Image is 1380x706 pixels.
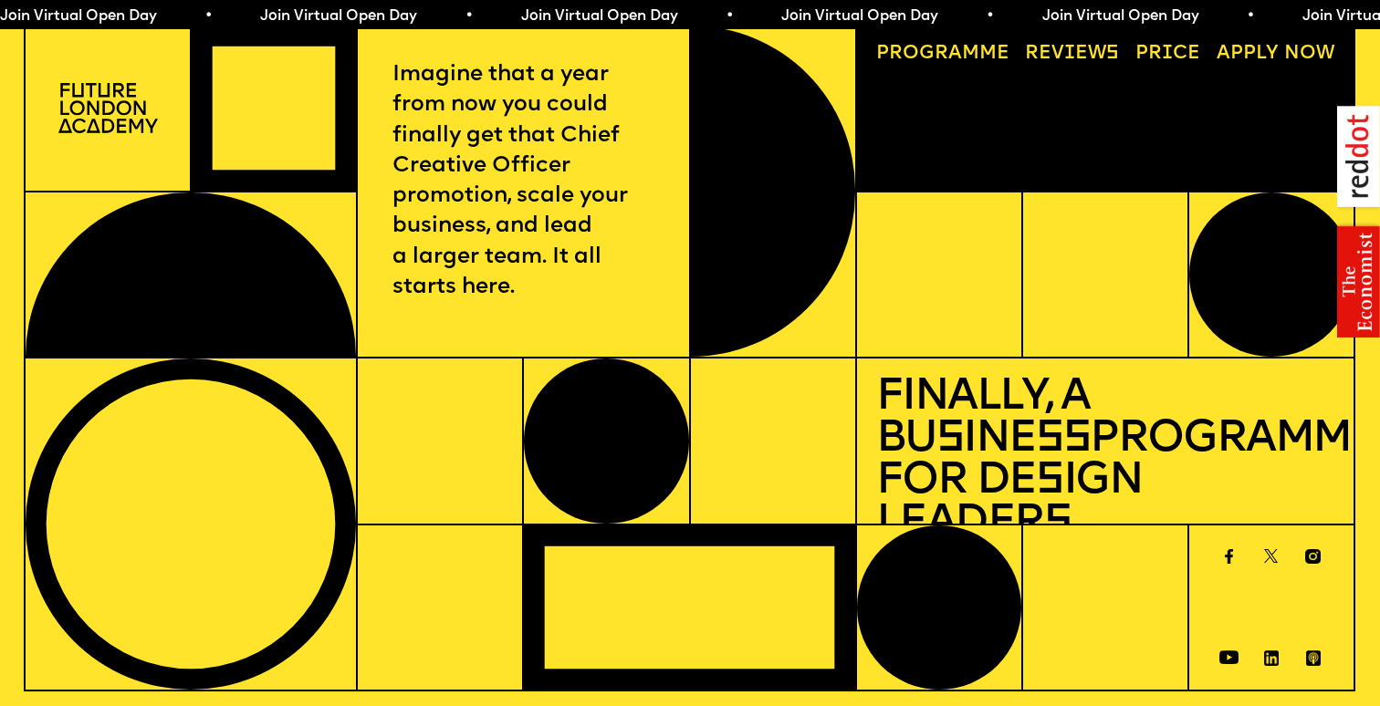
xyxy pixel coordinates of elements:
[725,9,733,24] span: •
[1207,36,1343,74] a: Apply now
[866,36,1019,74] a: Programme
[204,9,212,24] span: •
[1036,418,1090,462] span: ss
[1044,502,1072,545] span: s
[948,44,962,63] span: a
[1217,44,1230,63] span: A
[1016,36,1129,74] a: Reviews
[985,9,993,24] span: •
[936,418,964,462] span: s
[1246,9,1254,24] span: •
[1036,460,1063,504] span: s
[464,9,472,24] span: •
[876,378,1334,545] h1: Finally, a Bu ine Programme for De ign Leader
[392,60,654,303] p: Imagine that a year from now you could finally get that Chief Creative Officer promotion, scale y...
[1126,36,1210,74] a: Price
